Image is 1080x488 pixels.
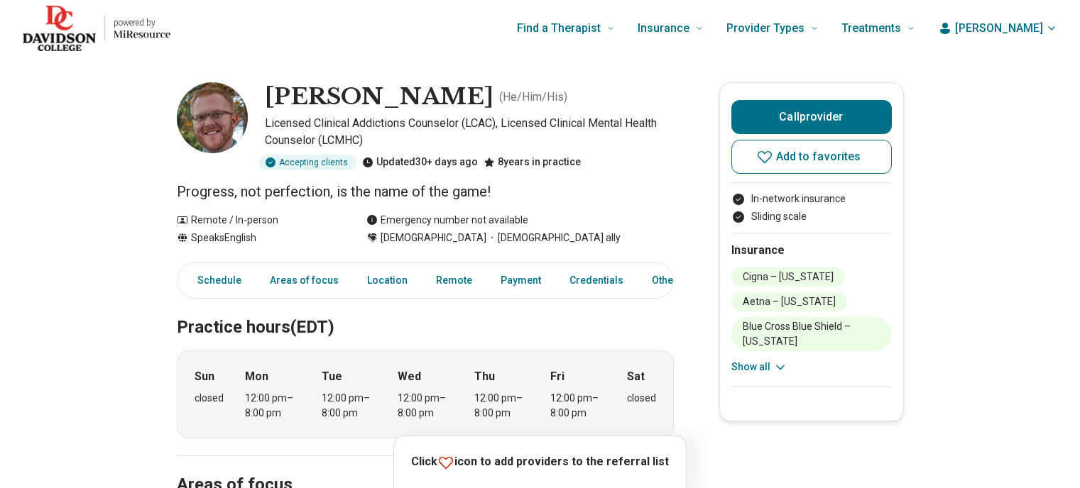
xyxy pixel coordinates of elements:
p: powered by [114,17,170,28]
div: 12:00 pm – 8:00 pm [474,391,529,421]
ul: Payment options [731,192,892,224]
div: 12:00 pm – 8:00 pm [398,391,452,421]
div: Updated 30+ days ago [362,155,478,170]
p: Click icon to add providers to the referral list [411,453,669,471]
strong: Wed [398,368,421,385]
strong: Tue [322,368,342,385]
a: Payment [492,266,550,295]
div: closed [195,391,224,406]
strong: Sat [627,368,645,385]
div: Remote / In-person [177,213,338,228]
a: Home page [23,6,170,51]
p: Progress, not perfection, is the name of the game! [177,182,674,201]
span: Treatments [841,18,901,38]
span: Insurance [638,18,689,38]
a: Schedule [180,266,250,295]
button: Callprovider [731,100,892,134]
span: Add to favorites [776,151,861,162]
p: Licensed Clinical Addictions Counselor (LCAC), Licensed Clinical Mental Health Counselor (LCMHC) [265,115,674,149]
li: Sliding scale [731,209,892,224]
div: 12:00 pm – 8:00 pm [550,391,605,421]
div: closed [627,391,656,406]
span: [PERSON_NAME] [955,20,1043,37]
a: Credentials [561,266,632,295]
li: Cigna – [US_STATE] [731,267,845,287]
strong: Mon [245,368,268,385]
h1: [PERSON_NAME] [265,82,493,112]
div: When does the program meet? [177,350,674,438]
h2: Practice hours (EDT) [177,282,674,340]
h2: Insurance [731,242,892,259]
div: Emergency number not available [366,213,528,228]
div: Accepting clients [259,155,356,170]
img: Brandon Ostwalt, Licensed Clinical Addictions Counselor (LCAC) [177,82,248,153]
strong: Thu [474,368,495,385]
button: [PERSON_NAME] [938,20,1057,37]
span: [DEMOGRAPHIC_DATA] ally [486,231,621,245]
button: Add to favorites [731,140,892,174]
strong: Fri [550,368,564,385]
a: Other [643,266,694,295]
div: 12:00 pm – 8:00 pm [245,391,300,421]
span: [DEMOGRAPHIC_DATA] [381,231,486,245]
p: ( He/Him/His ) [499,89,567,106]
strong: Sun [195,368,214,385]
li: Blue Cross Blue Shield – [US_STATE] [731,317,892,351]
a: Remote [427,266,481,295]
span: Find a Therapist [517,18,601,38]
div: Speaks English [177,231,338,245]
a: Location [359,266,416,295]
li: In-network insurance [731,192,892,206]
div: 8 years in practice [484,155,581,170]
li: Aetna – [US_STATE] [731,292,847,311]
a: Areas of focus [261,266,347,295]
button: Show all [731,360,787,375]
div: 12:00 pm – 8:00 pm [322,391,376,421]
span: Provider Types [726,18,804,38]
